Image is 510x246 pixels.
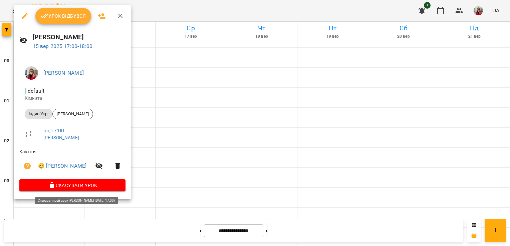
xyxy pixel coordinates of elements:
[25,181,120,189] span: Скасувати Урок
[53,111,93,117] span: [PERSON_NAME]
[43,135,79,140] a: [PERSON_NAME]
[43,127,64,134] a: пн , 17:00
[25,111,52,117] span: Індив.Укр.
[52,109,93,119] div: [PERSON_NAME]
[19,158,35,174] button: Візит ще не сплачено. Додати оплату?
[33,32,126,42] h6: [PERSON_NAME]
[19,179,125,191] button: Скасувати Урок
[25,95,120,102] p: Кімната
[41,12,86,20] span: Урок відбувся
[33,43,92,49] a: 15 вер 2025 17:00-18:00
[43,70,84,76] a: [PERSON_NAME]
[25,88,46,94] span: - default
[35,8,91,24] button: Урок відбувся
[38,162,86,170] a: 😀 [PERSON_NAME]
[19,148,125,179] ul: Клієнти
[25,66,38,80] img: eb3c061b4bf570e42ddae9077fa72d47.jpg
